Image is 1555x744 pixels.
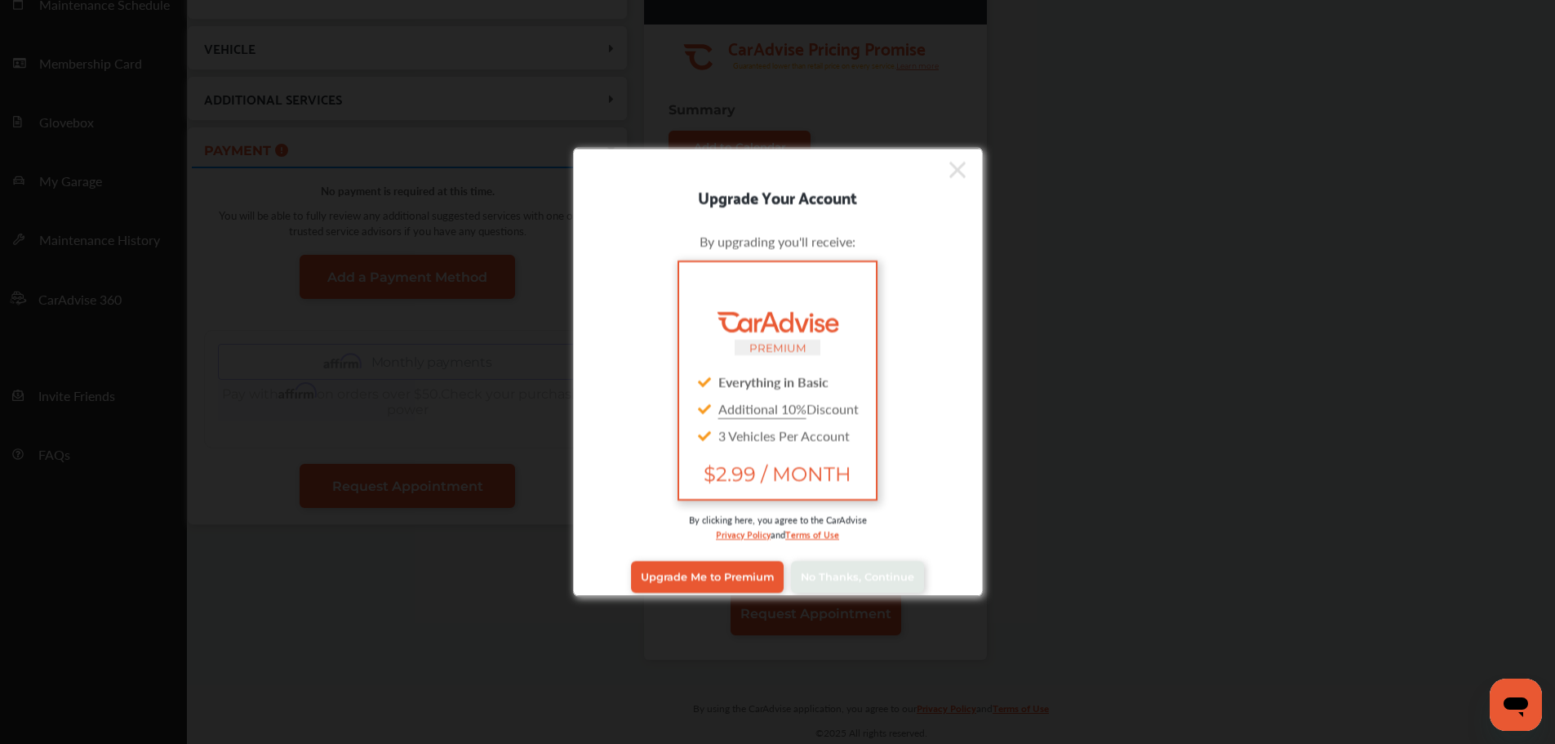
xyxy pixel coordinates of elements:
strong: Everything in Basic [718,372,829,390]
a: Upgrade Me to Premium [631,561,784,592]
a: Terms of Use [785,525,839,541]
small: PREMIUM [749,341,806,354]
a: No Thanks, Continue [791,561,924,592]
div: By upgrading you'll receive: [598,231,957,250]
div: Upgrade Your Account [574,183,982,209]
a: Privacy Policy [716,525,771,541]
span: $2.99 / MONTH [692,461,862,485]
iframe: Button to launch messaging window [1490,679,1542,731]
span: No Thanks, Continue [801,571,914,583]
span: Discount [718,399,859,417]
div: 3 Vehicles Per Account [692,421,862,448]
div: By clicking here, you agree to the CarAdvise and [598,512,957,557]
span: Upgrade Me to Premium [641,571,774,583]
u: Additional 10% [718,399,806,417]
